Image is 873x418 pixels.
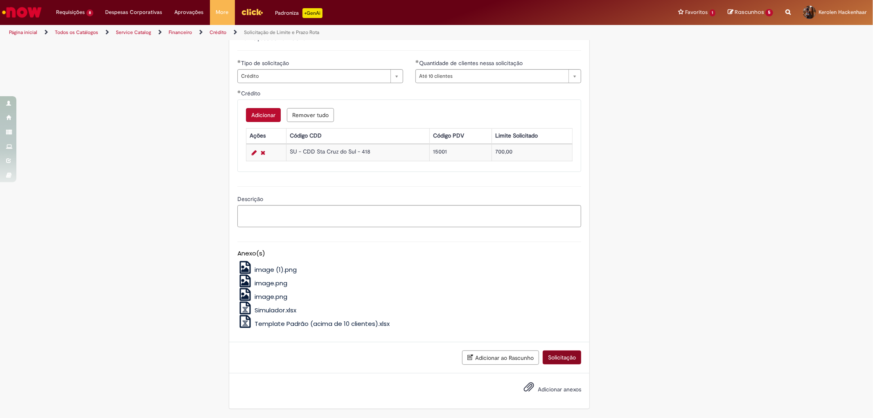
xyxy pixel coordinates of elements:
[728,9,773,16] a: Rascunhos
[86,9,93,16] span: 8
[765,9,773,16] span: 5
[9,29,37,36] a: Página inicial
[237,306,296,314] a: Simulador.xlsx
[216,8,229,16] span: More
[521,380,536,398] button: Adicionar anexos
[237,205,581,227] textarea: Descrição
[710,9,716,16] span: 1
[255,306,296,314] span: Simulador.xlsx
[246,128,286,143] th: Ações
[237,34,306,42] label: Informações de Formulário
[175,8,204,16] span: Aprovações
[686,8,708,16] span: Favoritos
[255,265,297,274] span: image (1).png
[237,195,265,203] span: Descrição
[419,59,524,67] span: Quantidade de clientes nessa solicitação
[241,90,262,97] span: Crédito
[237,279,287,287] a: image.png
[462,350,539,365] button: Adicionar ao Rascunho
[492,128,573,143] th: Limite Solicitado
[735,8,764,16] span: Rascunhos
[237,60,241,63] span: Obrigatório Preenchido
[255,279,287,287] span: image.png
[429,144,492,161] td: 15001
[543,350,581,364] button: Solicitação
[106,8,162,16] span: Despesas Corporativas
[116,29,151,36] a: Service Catalog
[244,29,319,36] a: Solicitação de Limite e Prazo Rota
[237,319,390,328] a: Template Padrão (acima de 10 clientes).xlsx
[237,250,581,257] h5: Anexo(s)
[250,148,259,158] a: Editar Linha 1
[56,8,85,16] span: Requisições
[538,386,581,393] span: Adicionar anexos
[275,8,323,18] div: Padroniza
[286,128,430,143] th: Código CDD
[419,70,564,83] span: Até 10 clientes
[415,60,419,63] span: Obrigatório Preenchido
[429,128,492,143] th: Código PDV
[286,144,430,161] td: SU - CDD Sta Cruz do Sul - 418
[255,292,287,301] span: image.png
[241,70,386,83] span: Crédito
[55,29,98,36] a: Todos os Catálogos
[255,319,390,328] span: Template Padrão (acima de 10 clientes).xlsx
[237,90,241,93] span: Obrigatório Preenchido
[819,9,867,16] span: Kerolen Hackenhaar
[169,29,192,36] a: Financeiro
[1,4,43,20] img: ServiceNow
[241,59,291,67] span: Tipo de solicitação
[6,25,576,40] ul: Trilhas de página
[241,6,263,18] img: click_logo_yellow_360x200.png
[237,292,287,301] a: image.png
[287,108,334,122] button: Remove all rows for Crédito
[259,148,267,158] a: Remover linha 1
[302,8,323,18] p: +GenAi
[492,144,573,161] td: 700,00
[210,29,226,36] a: Crédito
[246,108,281,122] button: Add a row for Crédito
[237,265,297,274] a: image (1).png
